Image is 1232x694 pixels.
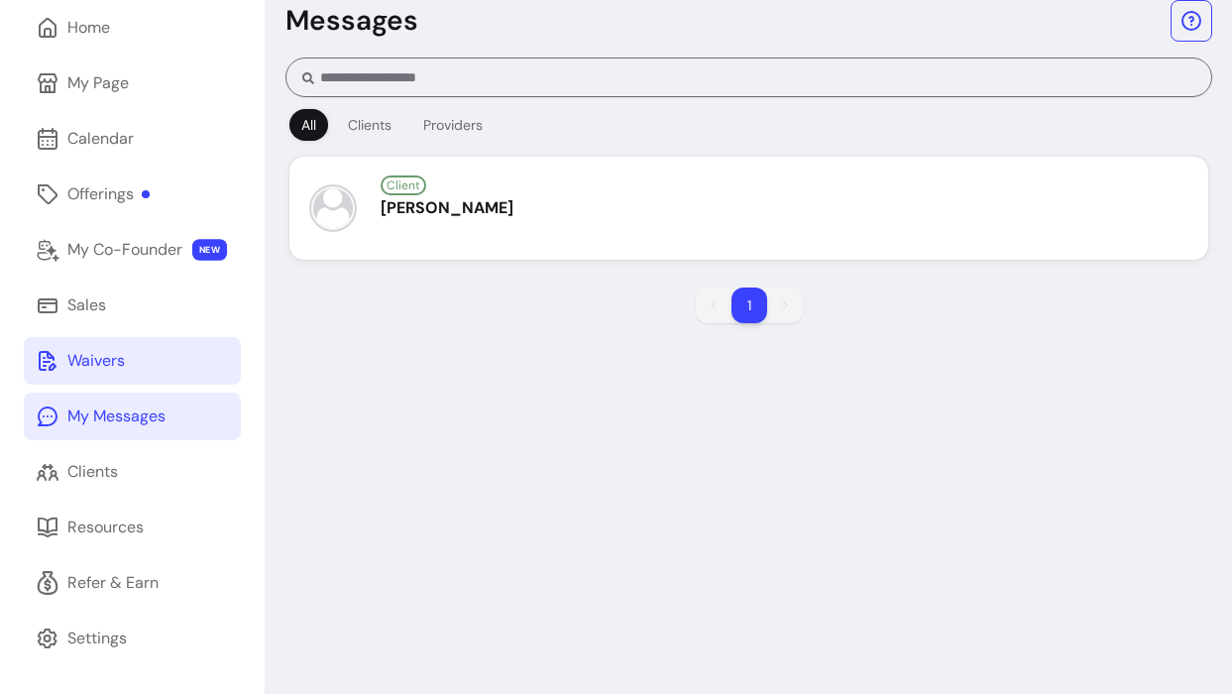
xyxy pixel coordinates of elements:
nav: pagination navigation [686,278,813,333]
div: Filters [285,105,499,145]
a: Refer & Earn [24,559,241,607]
a: Calendar [24,115,241,163]
div: Calendar [67,127,134,151]
a: Clients [24,448,241,496]
span: Client [383,177,424,193]
a: Home [24,4,241,52]
div: [PERSON_NAME] [381,196,1192,220]
div: avatarClient[PERSON_NAME] [289,157,1208,260]
a: Offerings [24,171,241,218]
div: Settings [67,627,127,650]
div: Filters [285,105,1212,145]
div: Providers [423,115,483,135]
div: Resources [67,516,144,539]
li: pagination item 1 active [731,288,767,323]
div: My Page [67,71,129,95]
a: Settings [24,615,241,662]
div: Home [67,16,110,40]
span: NEW [192,239,227,261]
div: My Co-Founder [67,238,182,262]
a: Sales [24,282,241,329]
div: Refer & Earn [67,571,159,595]
a: My Page [24,59,241,107]
div: Clients [348,115,392,135]
a: Resources [24,504,241,551]
div: Offerings [67,182,150,206]
a: My Co-Founder NEW [24,226,241,274]
button: avatar [305,188,353,228]
a: My Messages [24,393,241,440]
img: avatar [313,188,353,228]
div: Waivers [67,349,125,373]
p: Messages [285,3,418,39]
a: Waivers [24,337,241,385]
div: Clients [67,460,118,484]
div: All [301,115,316,135]
div: Sales [67,293,106,317]
div: My Messages [67,405,166,428]
input: Search conversation [314,67,1195,87]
